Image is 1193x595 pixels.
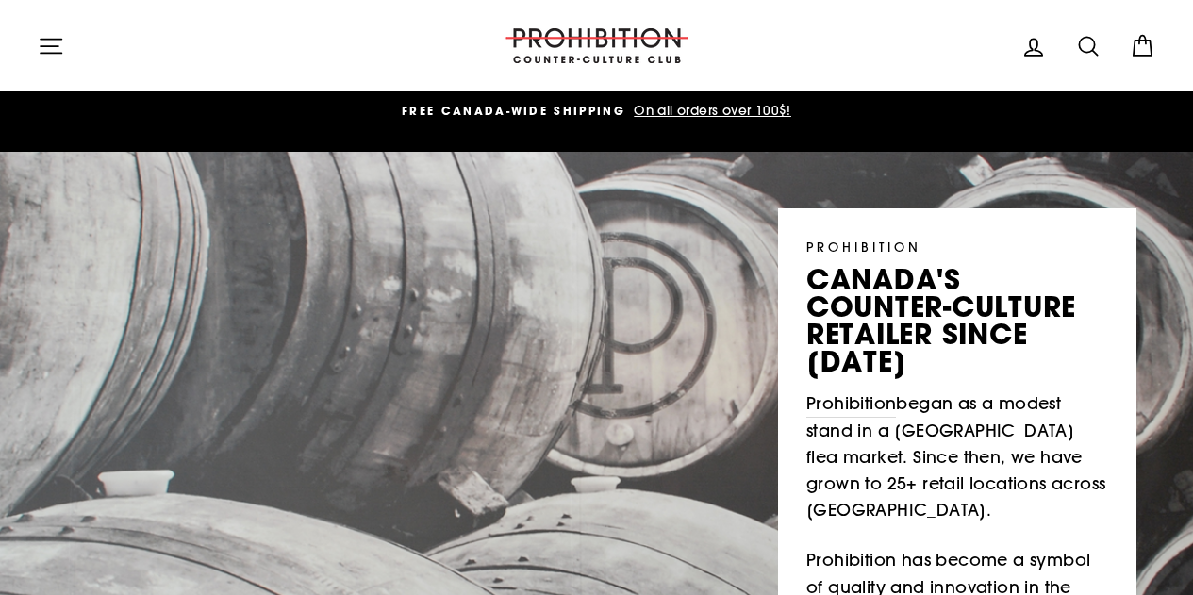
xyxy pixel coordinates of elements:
p: canada's counter-culture retailer since [DATE] [806,266,1108,376]
span: FREE CANADA-WIDE SHIPPING [402,103,625,119]
p: began as a modest stand in a [GEOGRAPHIC_DATA] flea market. Since then, we have grown to 25+ reta... [806,390,1108,524]
a: FREE CANADA-WIDE SHIPPING On all orders over 100$! [42,101,1151,122]
a: Prohibition [806,390,896,418]
p: PROHIBITION [806,237,1108,256]
img: PROHIBITION COUNTER-CULTURE CLUB [503,28,691,63]
span: On all orders over 100$! [629,102,791,119]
